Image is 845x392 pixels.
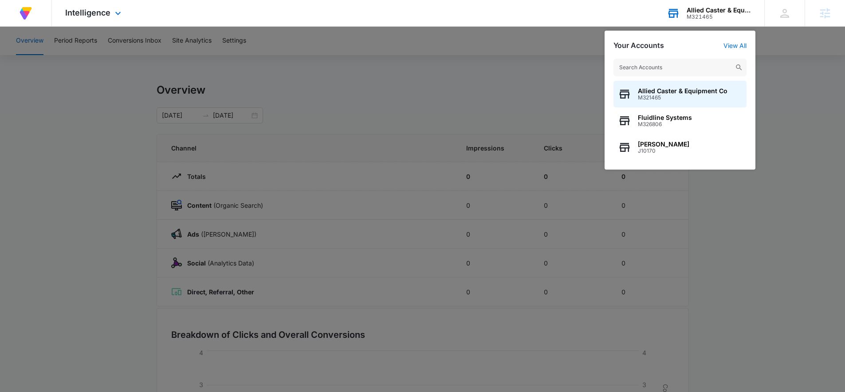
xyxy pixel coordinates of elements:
[638,148,689,154] span: J10170
[613,59,747,76] input: Search Accounts
[723,42,747,49] a: View All
[638,95,727,101] span: M321465
[613,134,747,161] button: [PERSON_NAME]J10170
[638,114,692,121] span: Fluidline Systems
[638,87,727,95] span: Allied Caster & Equipment Co
[65,8,110,17] span: Intelligence
[687,14,751,20] div: account id
[613,81,747,107] button: Allied Caster & Equipment CoM321465
[687,7,751,14] div: account name
[613,41,664,50] h2: Your Accounts
[18,5,34,21] img: Volusion
[638,141,689,148] span: [PERSON_NAME]
[638,121,692,127] span: M326806
[613,107,747,134] button: Fluidline SystemsM326806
